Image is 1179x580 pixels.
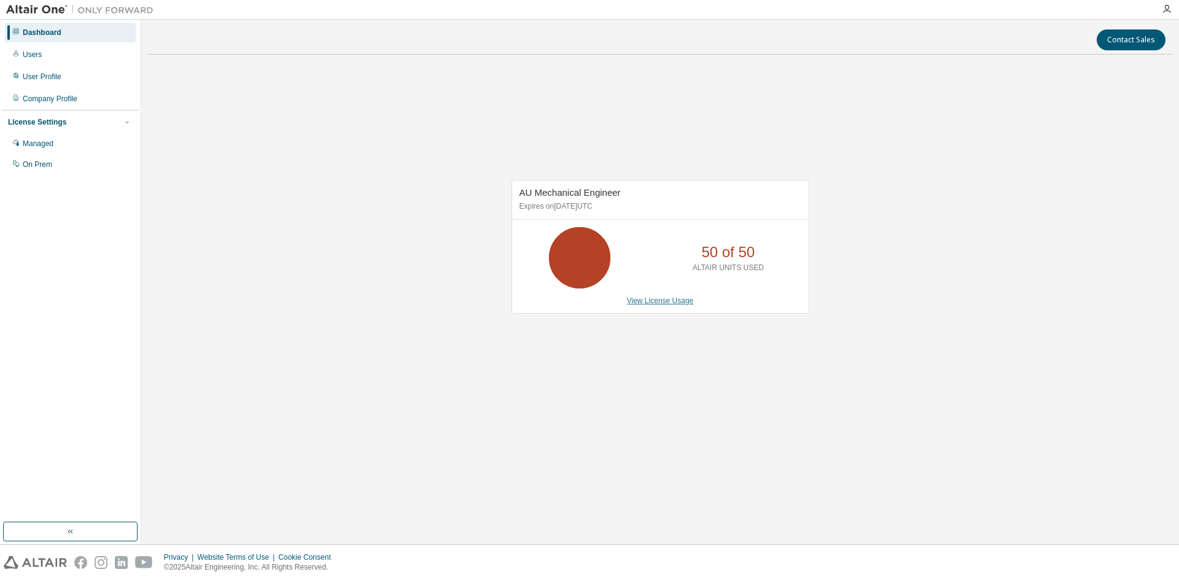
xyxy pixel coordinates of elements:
img: Altair One [6,4,160,16]
button: Contact Sales [1097,29,1165,50]
p: Expires on [DATE] UTC [519,201,798,212]
div: Website Terms of Use [197,552,278,562]
p: © 2025 Altair Engineering, Inc. All Rights Reserved. [164,562,338,573]
img: altair_logo.svg [4,556,67,569]
div: Users [23,50,42,60]
div: Cookie Consent [278,552,338,562]
a: View License Usage [627,296,694,305]
img: youtube.svg [135,556,153,569]
img: linkedin.svg [115,556,128,569]
img: facebook.svg [74,556,87,569]
div: On Prem [23,160,52,169]
div: Dashboard [23,28,61,37]
span: AU Mechanical Engineer [519,187,621,198]
div: License Settings [8,117,66,127]
img: instagram.svg [95,556,107,569]
p: ALTAIR UNITS USED [693,263,764,273]
p: 50 of 50 [701,242,755,263]
div: Company Profile [23,94,77,104]
div: Managed [23,139,53,149]
div: User Profile [23,72,61,82]
div: Privacy [164,552,197,562]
